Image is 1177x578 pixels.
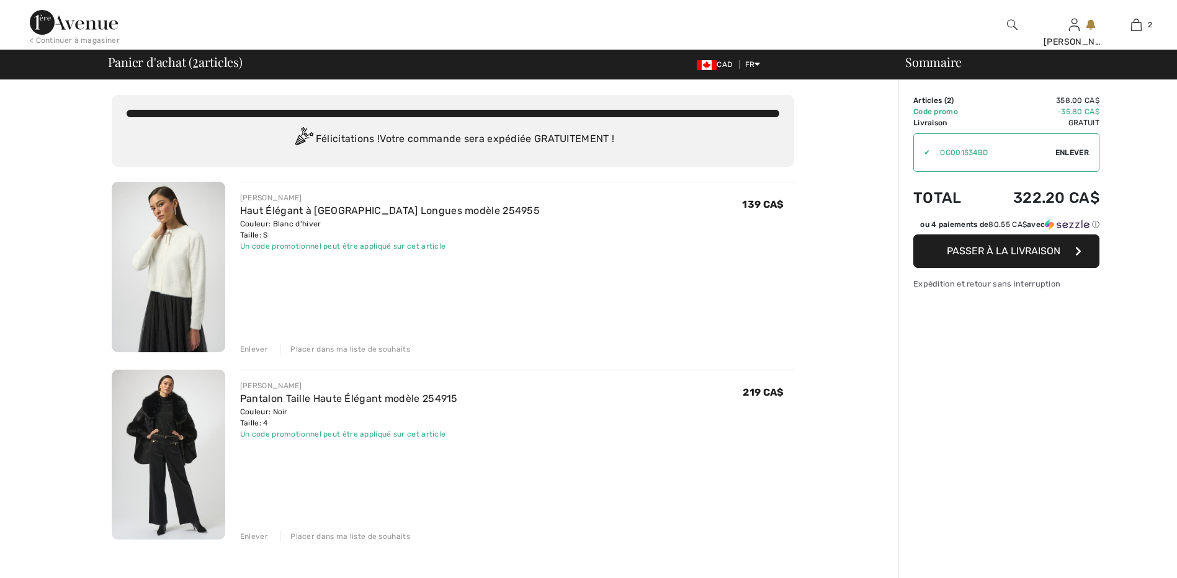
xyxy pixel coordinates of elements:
[240,531,268,542] div: Enlever
[240,344,268,355] div: Enlever
[192,53,199,69] span: 2
[947,245,1060,257] span: Passer à la livraison
[980,177,1099,219] td: 322.20 CA$
[30,10,118,35] img: 1ère Avenue
[112,182,225,352] img: Haut Élégant à Manches Longues modèle 254955
[913,106,980,117] td: Code promo
[240,380,458,391] div: [PERSON_NAME]
[1007,17,1018,32] img: recherche
[930,134,1055,171] input: Code promo
[947,96,951,105] span: 2
[108,56,243,68] span: Panier d'achat ( articles)
[913,177,980,219] td: Total
[240,205,540,216] a: Haut Élégant à [GEOGRAPHIC_DATA] Longues modèle 254955
[890,56,1170,68] div: Sommaire
[914,147,930,158] div: ✔
[988,220,1027,229] span: 80.55 CA$
[913,95,980,106] td: Articles ( )
[913,278,1099,290] div: Expédition et retour sans interruption
[1069,17,1080,32] img: Mes infos
[280,531,410,542] div: Placer dans ma liste de souhaits
[1044,35,1104,48] div: [PERSON_NAME]
[913,117,980,128] td: Livraison
[240,192,540,203] div: [PERSON_NAME]
[291,127,316,152] img: Congratulation2.svg
[913,219,1099,234] div: ou 4 paiements de80.55 CA$avecSezzle Cliquez pour en savoir plus sur Sezzle
[913,234,1099,268] button: Passer à la livraison
[743,386,784,398] span: 219 CA$
[240,393,458,404] a: Pantalon Taille Haute Élégant modèle 254915
[745,60,761,69] span: FR
[1055,147,1089,158] span: Enlever
[1131,17,1142,32] img: Mon panier
[127,127,779,152] div: Félicitations ! Votre commande sera expédiée GRATUITEMENT !
[30,35,120,46] div: < Continuer à magasiner
[980,95,1099,106] td: 358.00 CA$
[112,370,225,540] img: Pantalon Taille Haute Élégant modèle 254915
[240,241,540,252] div: Un code promotionnel peut être appliqué sur cet article
[1045,219,1090,230] img: Sezzle
[1106,17,1166,32] a: 2
[240,429,458,440] div: Un code promotionnel peut être appliqué sur cet article
[240,406,458,429] div: Couleur: Noir Taille: 4
[980,117,1099,128] td: Gratuit
[742,198,784,210] span: 139 CA$
[1148,19,1152,30] span: 2
[697,60,737,69] span: CAD
[920,219,1099,230] div: ou 4 paiements de avec
[697,60,717,70] img: Canadian Dollar
[280,344,410,355] div: Placer dans ma liste de souhaits
[980,106,1099,117] td: -35.80 CA$
[240,218,540,241] div: Couleur: Blanc d'hiver Taille: S
[1069,19,1080,30] a: Se connecter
